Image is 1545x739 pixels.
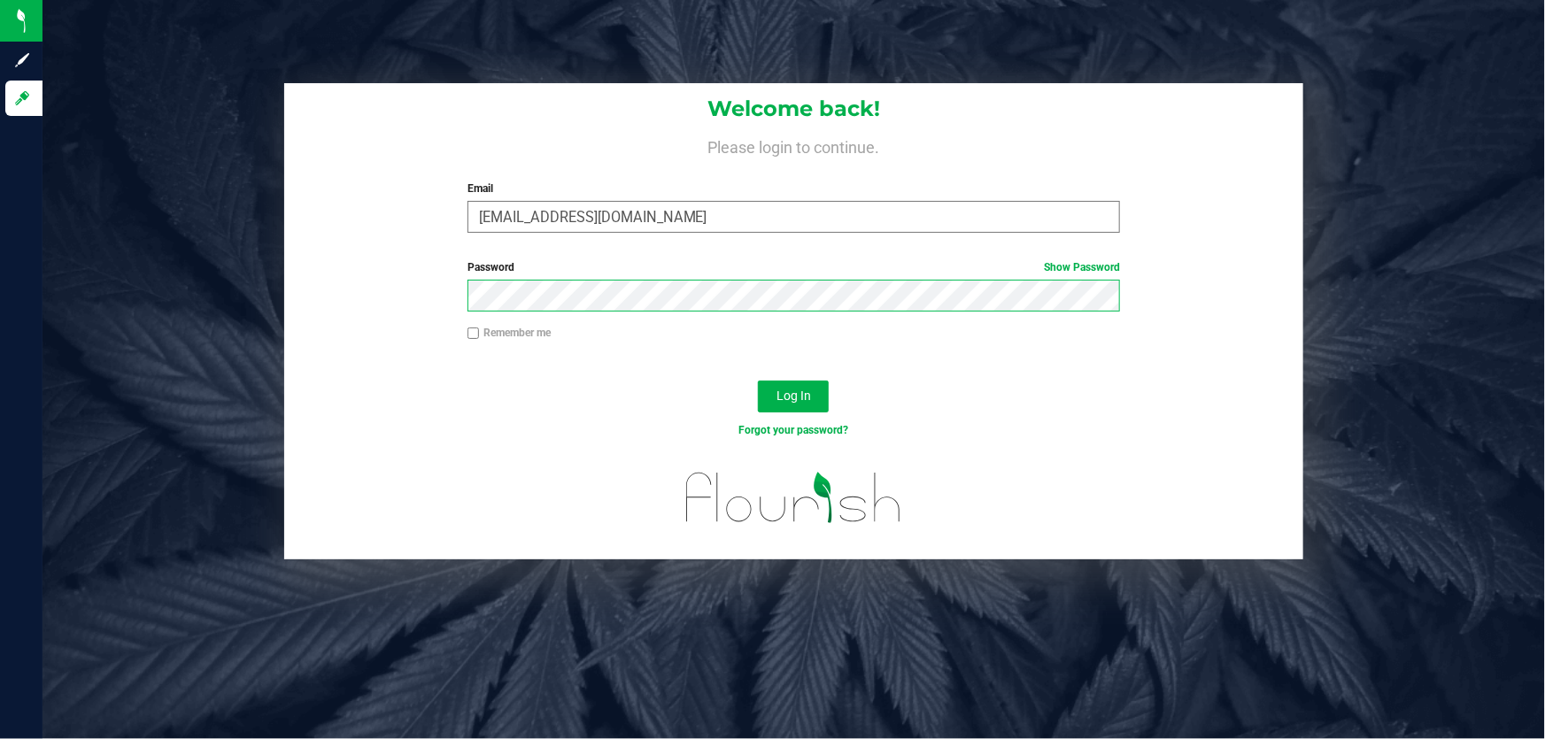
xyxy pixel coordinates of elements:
[467,261,514,273] span: Password
[776,389,811,403] span: Log In
[738,424,848,436] a: Forgot your password?
[1044,261,1120,273] a: Show Password
[667,457,922,539] img: flourish_logo.svg
[284,97,1303,120] h1: Welcome back!
[467,327,480,340] input: Remember me
[284,135,1303,156] h4: Please login to continue.
[13,51,31,69] inline-svg: Sign up
[467,181,1121,196] label: Email
[13,89,31,107] inline-svg: Log in
[467,325,551,341] label: Remember me
[758,381,829,412] button: Log In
